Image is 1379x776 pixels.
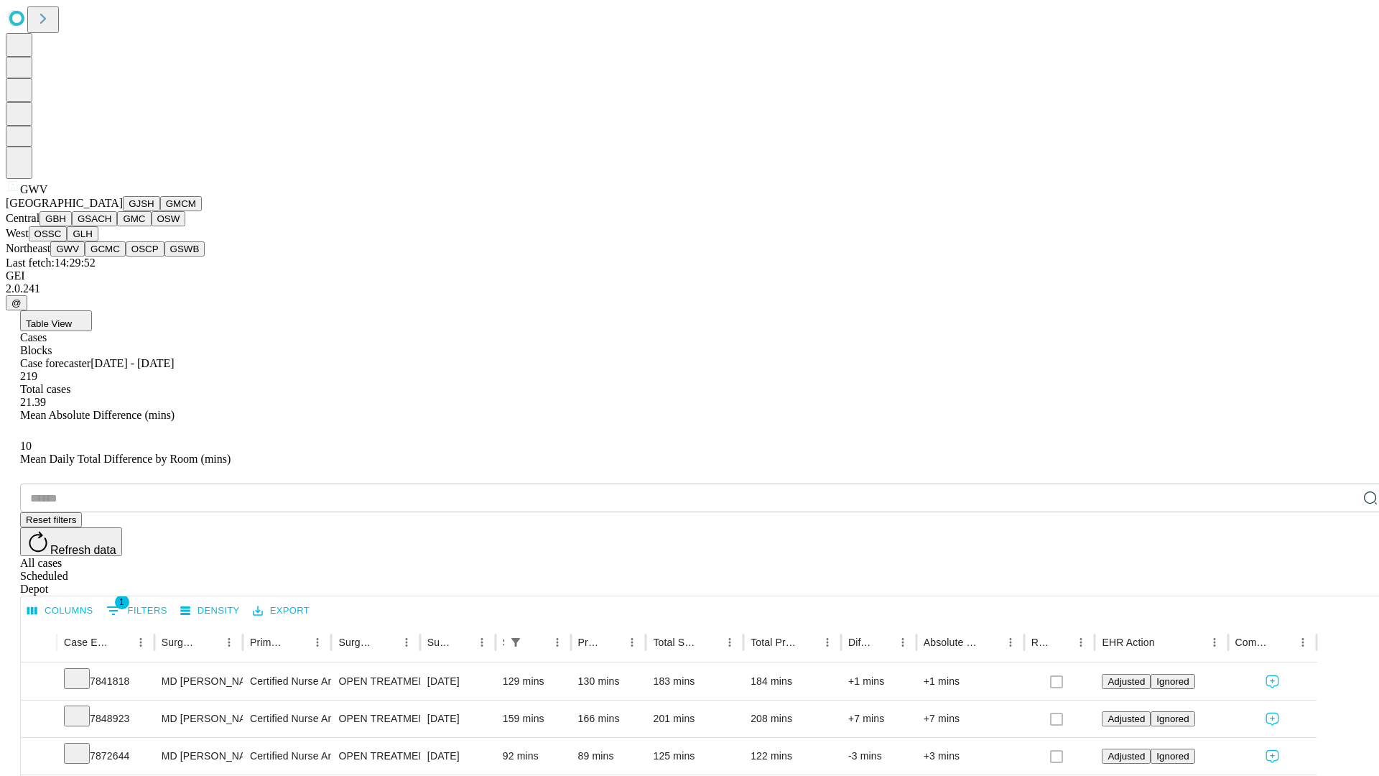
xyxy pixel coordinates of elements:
button: Menu [622,632,642,652]
div: 129 mins [503,663,564,700]
button: Menu [720,632,740,652]
button: OSSC [29,226,68,241]
span: GWV [20,183,47,195]
div: Absolute Difference [924,637,979,648]
button: Sort [797,632,817,652]
span: Mean Absolute Difference (mins) [20,409,175,421]
div: Case Epic Id [64,637,109,648]
button: Sort [700,632,720,652]
button: GJSH [123,196,160,211]
span: 10 [20,440,32,452]
div: +7 mins [924,701,1017,737]
div: Comments [1235,637,1271,648]
span: Refresh data [50,544,116,556]
div: +7 mins [848,701,909,737]
button: GSWB [164,241,205,257]
button: Sort [873,632,893,652]
div: Primary Service [250,637,286,648]
button: Export [249,600,313,622]
button: Menu [1000,632,1021,652]
button: Menu [1293,632,1313,652]
div: [DATE] [427,663,488,700]
div: 7841818 [64,663,147,700]
div: 89 mins [578,738,639,775]
span: 1 [115,595,129,609]
button: Adjusted [1102,711,1151,726]
button: Menu [1071,632,1091,652]
div: +3 mins [924,738,1017,775]
div: 184 mins [751,663,834,700]
div: OPEN TREATMENT DISTAL RADIAL INTRA-ARTICULAR FRACTURE OR EPIPHYSEAL SEPARATION [MEDICAL_DATA] 2 F... [338,738,412,775]
span: Reset filters [26,514,76,525]
div: 130 mins [578,663,639,700]
button: Menu [307,632,328,652]
button: Sort [980,632,1000,652]
button: GLH [67,226,98,241]
div: 201 mins [653,701,736,737]
button: Density [177,600,243,622]
button: @ [6,295,27,310]
button: Sort [1156,632,1176,652]
button: Menu [1204,632,1225,652]
div: Surgeon Name [162,637,198,648]
div: Difference [848,637,871,648]
button: Adjusted [1102,749,1151,764]
button: Expand [28,744,50,770]
button: Sort [527,632,547,652]
div: MD [PERSON_NAME] [162,701,236,737]
span: Ignored [1156,751,1189,762]
button: Sort [1273,632,1293,652]
button: Ignored [1151,711,1194,726]
button: Adjusted [1102,674,1151,689]
span: Last fetch: 14:29:52 [6,257,96,269]
button: GWV [50,241,85,257]
button: Show filters [506,632,526,652]
button: Menu [817,632,837,652]
span: [DATE] - [DATE] [90,357,174,369]
span: Adjusted [1108,676,1145,687]
div: GEI [6,269,1373,282]
div: 2.0.241 [6,282,1373,295]
span: Mean Daily Total Difference by Room (mins) [20,453,231,465]
div: +1 mins [848,663,909,700]
button: Sort [287,632,307,652]
button: OSW [152,211,186,226]
div: Total Predicted Duration [751,637,796,648]
button: Menu [472,632,492,652]
div: Certified Nurse Anesthetist [250,701,324,737]
span: @ [11,297,22,308]
div: 183 mins [653,663,736,700]
div: Scheduled In Room Duration [503,637,504,648]
button: OSCP [126,241,164,257]
button: Sort [376,632,396,652]
span: Ignored [1156,676,1189,687]
button: Sort [602,632,622,652]
div: Predicted In Room Duration [578,637,601,648]
button: Menu [547,632,567,652]
button: Reset filters [20,512,82,527]
div: 1 active filter [506,632,526,652]
div: 159 mins [503,701,564,737]
button: Select columns [24,600,97,622]
span: Total cases [20,383,70,395]
div: 208 mins [751,701,834,737]
button: GSACH [72,211,117,226]
div: MD [PERSON_NAME] [162,738,236,775]
button: Sort [452,632,472,652]
span: Table View [26,318,72,329]
div: Resolved in EHR [1031,637,1050,648]
button: Sort [111,632,131,652]
div: Certified Nurse Anesthetist [250,738,324,775]
div: 7848923 [64,701,147,737]
span: Adjusted [1108,751,1145,762]
span: 219 [20,370,37,382]
div: 92 mins [503,738,564,775]
button: GMCM [160,196,202,211]
div: EHR Action [1102,637,1154,648]
span: [GEOGRAPHIC_DATA] [6,197,123,209]
div: [DATE] [427,701,488,737]
button: Menu [893,632,913,652]
button: GBH [40,211,72,226]
div: Surgery Date [427,637,450,648]
button: Expand [28,670,50,695]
